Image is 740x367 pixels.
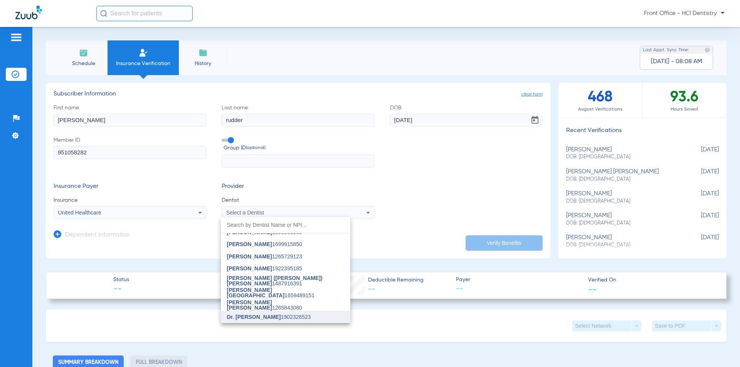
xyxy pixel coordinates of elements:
[227,314,281,320] span: Dr. [PERSON_NAME]
[227,314,311,320] span: 1902326523
[227,287,285,298] span: [PERSON_NAME][GEOGRAPHIC_DATA]
[227,230,302,235] span: 1295851558
[227,241,272,247] span: [PERSON_NAME]
[701,330,740,367] iframe: Chat Widget
[221,217,350,233] input: dropdown search
[227,241,302,247] span: 1699915850
[227,275,323,287] span: [PERSON_NAME] ([PERSON_NAME]) [PERSON_NAME]
[227,275,344,286] span: 1487916391
[227,266,302,271] span: 1922395185
[227,300,344,310] span: 1265843080
[227,265,272,271] span: [PERSON_NAME]
[227,253,272,260] span: [PERSON_NAME]
[227,299,272,311] span: [PERSON_NAME] [PERSON_NAME]
[227,287,344,298] span: 1659489151
[227,254,302,259] span: 1265729123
